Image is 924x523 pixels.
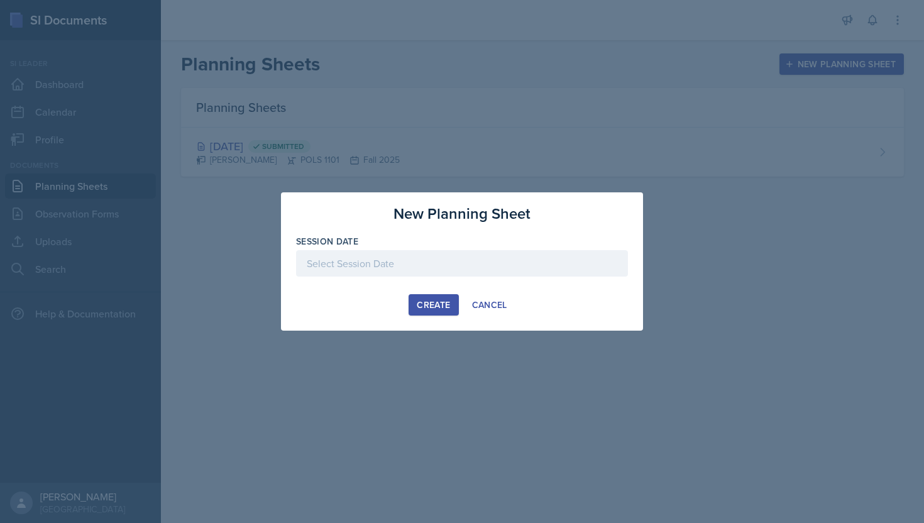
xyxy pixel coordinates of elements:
h3: New Planning Sheet [393,202,531,225]
div: Cancel [472,300,507,310]
button: Cancel [464,294,515,316]
button: Create [409,294,458,316]
div: Create [417,300,450,310]
label: Session Date [296,235,358,248]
